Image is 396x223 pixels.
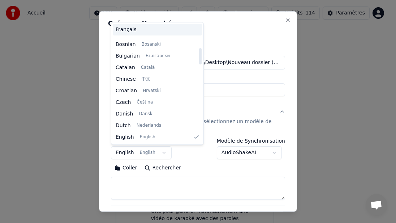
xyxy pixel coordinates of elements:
[116,52,140,60] span: Bulgarian
[140,134,155,140] span: English
[116,41,136,48] span: Bosnian
[116,110,133,118] span: Danish
[142,76,150,82] span: 中文
[116,76,136,83] span: Chinese
[116,99,131,106] span: Czech
[137,123,161,129] span: Nederlands
[116,134,134,141] span: English
[141,65,155,71] span: Català
[146,53,170,59] span: Български
[139,111,152,117] span: Dansk
[116,26,137,33] span: Français
[116,64,135,71] span: Catalan
[116,87,137,94] span: Croatian
[116,122,131,129] span: Dutch
[143,88,161,94] span: Hrvatski
[142,42,161,47] span: Bosanski
[137,100,153,105] span: Čeština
